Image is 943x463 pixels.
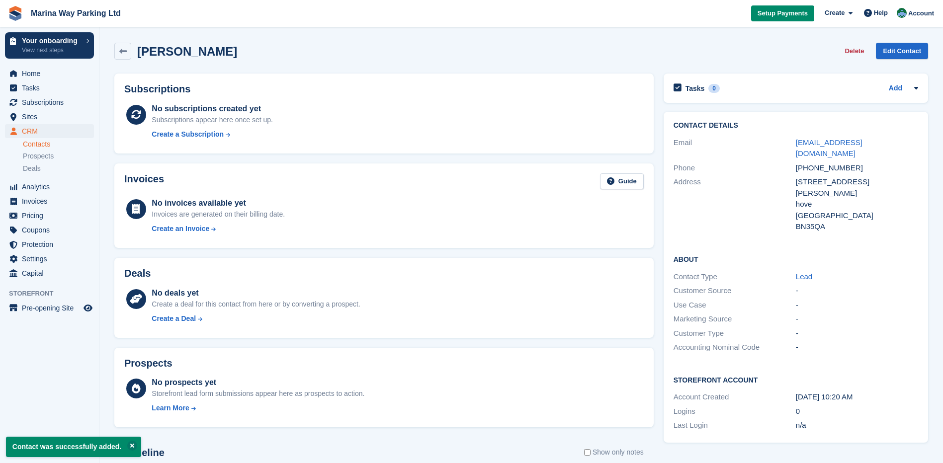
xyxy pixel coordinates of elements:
[5,124,94,138] a: menu
[674,137,796,159] div: Email
[22,194,82,208] span: Invoices
[22,301,82,315] span: Pre-opening Site
[796,176,918,199] div: [STREET_ADDRESS][PERSON_NAME]
[841,43,868,59] button: Delete
[674,391,796,403] div: Account Created
[22,37,81,44] p: Your onboarding
[5,252,94,266] a: menu
[796,313,918,325] div: -
[22,266,82,280] span: Capital
[674,176,796,232] div: Address
[5,194,94,208] a: menu
[137,45,237,58] h2: [PERSON_NAME]
[876,43,928,59] a: Edit Contact
[796,285,918,297] div: -
[908,8,934,18] span: Account
[825,8,845,18] span: Create
[674,162,796,174] div: Phone
[796,406,918,417] div: 0
[674,406,796,417] div: Logins
[22,110,82,124] span: Sites
[22,209,82,223] span: Pricing
[5,223,94,237] a: menu
[152,313,360,324] a: Create a Deal
[5,81,94,95] a: menu
[796,391,918,403] div: [DATE] 10:20 AM
[674,342,796,353] div: Accounting Nominal Code
[5,32,94,59] a: Your onboarding View next steps
[674,122,918,130] h2: Contact Details
[8,6,23,21] img: stora-icon-8386f47178a22dfd0bd8f6a31ec36ba5ce8667c1dd55bd0f319d3a0aa187defe.svg
[796,342,918,353] div: -
[5,209,94,223] a: menu
[796,328,918,339] div: -
[796,272,812,281] a: Lead
[674,254,918,264] h2: About
[5,67,94,80] a: menu
[152,377,364,388] div: No prospects yet
[22,124,82,138] span: CRM
[152,209,285,220] div: Invoices are generated on their billing date.
[796,210,918,222] div: [GEOGRAPHIC_DATA]
[22,252,82,266] span: Settings
[152,129,224,140] div: Create a Subscription
[152,224,285,234] a: Create an Invoice
[5,266,94,280] a: menu
[124,83,644,95] h2: Subscriptions
[152,313,196,324] div: Create a Deal
[23,152,54,161] span: Prospects
[27,5,125,21] a: Marina Way Parking Ltd
[5,95,94,109] a: menu
[708,84,720,93] div: 0
[796,221,918,232] div: BN35QA
[796,162,918,174] div: [PHONE_NUMBER]
[152,103,273,115] div: No subscriptions created yet
[5,301,94,315] a: menu
[796,199,918,210] div: hove
[5,110,94,124] a: menu
[584,447,591,458] input: Show only notes
[6,437,141,457] p: Contact was successfully added.
[152,403,189,413] div: Learn More
[22,81,82,95] span: Tasks
[152,388,364,399] div: Storefront lead form submissions appear here as prospects to action.
[796,420,918,431] div: n/a
[152,224,209,234] div: Create an Invoice
[152,197,285,209] div: No invoices available yet
[5,237,94,251] a: menu
[686,84,705,93] h2: Tasks
[152,287,360,299] div: No deals yet
[796,300,918,311] div: -
[22,237,82,251] span: Protection
[674,328,796,339] div: Customer Type
[674,375,918,385] h2: Storefront Account
[584,447,644,458] label: Show only notes
[751,5,814,22] a: Setup Payments
[22,46,81,55] p: View next steps
[796,138,862,158] a: [EMAIL_ADDRESS][DOMAIN_NAME]
[22,95,82,109] span: Subscriptions
[22,223,82,237] span: Coupons
[22,67,82,80] span: Home
[152,129,273,140] a: Create a Subscription
[124,447,165,459] h2: Timeline
[674,420,796,431] div: Last Login
[889,83,902,94] a: Add
[124,358,172,369] h2: Prospects
[600,173,644,190] a: Guide
[124,173,164,190] h2: Invoices
[674,285,796,297] div: Customer Source
[22,180,82,194] span: Analytics
[152,299,360,309] div: Create a deal for this contact from here or by converting a prospect.
[23,151,94,161] a: Prospects
[5,180,94,194] a: menu
[124,268,151,279] h2: Deals
[758,8,808,18] span: Setup Payments
[9,289,99,299] span: Storefront
[874,8,888,18] span: Help
[152,115,273,125] div: Subscriptions appear here once set up.
[674,313,796,325] div: Marketing Source
[23,164,41,173] span: Deals
[23,163,94,174] a: Deals
[23,140,94,149] a: Contacts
